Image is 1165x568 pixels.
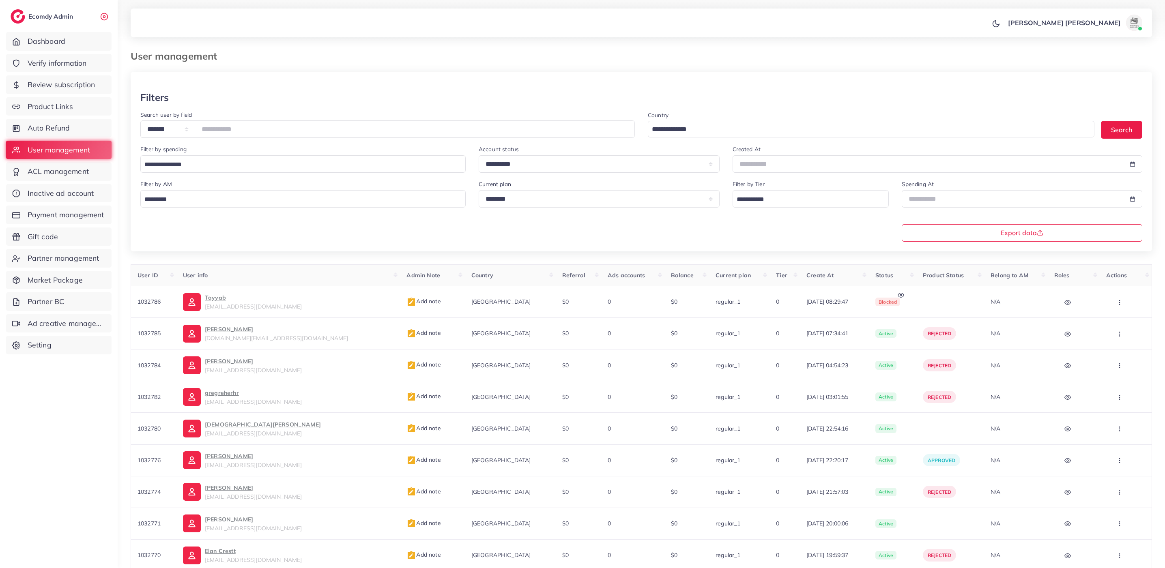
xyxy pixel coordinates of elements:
[6,227,112,246] a: Gift code
[28,340,52,350] span: Setting
[6,32,112,51] a: Dashboard
[28,145,90,155] span: User management
[1004,15,1146,31] a: [PERSON_NAME] [PERSON_NAME]avatar
[28,79,95,90] span: Review subscription
[28,296,64,307] span: Partner BC
[6,292,112,311] a: Partner BC
[28,58,87,69] span: Verify information
[28,123,70,133] span: Auto Refund
[6,184,112,203] a: Inactive ad account
[28,36,65,47] span: Dashboard
[6,97,112,116] a: Product Links
[6,75,112,94] a: Review subscription
[6,141,112,159] a: User management
[28,188,94,199] span: Inactive ad account
[142,193,455,206] input: Search for option
[28,101,73,112] span: Product Links
[649,123,1084,136] input: Search for option
[28,210,104,220] span: Payment management
[140,155,466,173] div: Search for option
[6,336,112,354] a: Setting
[1008,18,1121,28] p: [PERSON_NAME] [PERSON_NAME]
[28,275,83,285] span: Market Package
[1126,15,1142,31] img: avatar
[733,190,889,208] div: Search for option
[11,9,75,24] a: logoEcomdy Admin
[28,231,58,242] span: Gift code
[140,190,466,208] div: Search for option
[28,166,89,177] span: ACL management
[28,318,105,329] span: Ad creative management
[6,314,112,333] a: Ad creative management
[28,13,75,20] h2: Ecomdy Admin
[6,206,112,224] a: Payment management
[6,54,112,73] a: Verify information
[28,253,99,264] span: Partner management
[6,249,112,268] a: Partner management
[6,271,112,289] a: Market Package
[11,9,25,24] img: logo
[142,159,455,171] input: Search for option
[6,119,112,137] a: Auto Refund
[734,193,878,206] input: Search for option
[648,121,1094,137] div: Search for option
[6,162,112,181] a: ACL management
